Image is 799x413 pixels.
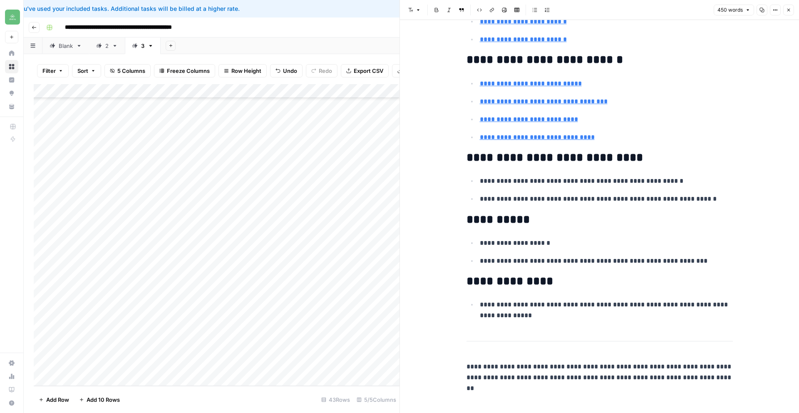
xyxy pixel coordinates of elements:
span: 450 words [717,6,743,14]
button: Redo [306,64,337,77]
div: You've used your included tasks. Additional tasks will be billed at a higher rate. [7,5,484,13]
a: 2 [89,37,125,54]
button: Undo [270,64,303,77]
span: 5 Columns [117,67,145,75]
div: 43 Rows [318,393,353,406]
span: Undo [283,67,297,75]
a: Learning Hub [5,383,18,396]
button: 450 words [714,5,754,15]
span: Add 10 Rows [87,396,120,404]
span: Add Row [46,396,69,404]
button: Help + Support [5,396,18,410]
a: Usage [5,370,18,383]
a: Settings [5,356,18,370]
span: Sort [77,67,88,75]
div: 5/5 Columns [353,393,399,406]
span: Row Height [231,67,261,75]
button: Add Row [34,393,74,406]
span: Export CSV [354,67,383,75]
button: Filter [37,64,69,77]
button: 5 Columns [104,64,151,77]
button: Freeze Columns [154,64,215,77]
a: Insights [5,73,18,87]
span: Redo [319,67,332,75]
a: Home [5,47,18,60]
button: Workspace: Distru [5,7,18,27]
a: Blank [42,37,89,54]
a: 3 [125,37,161,54]
button: Row Height [218,64,267,77]
span: Filter [42,67,56,75]
a: Browse [5,60,18,73]
div: 3 [141,42,144,50]
img: Distru Logo [5,10,20,25]
a: Your Data [5,100,18,113]
button: Sort [72,64,101,77]
button: Add 10 Rows [74,393,125,406]
a: Opportunities [5,87,18,100]
div: Blank [59,42,73,50]
span: Freeze Columns [167,67,210,75]
div: 2 [105,42,109,50]
button: Export CSV [341,64,389,77]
